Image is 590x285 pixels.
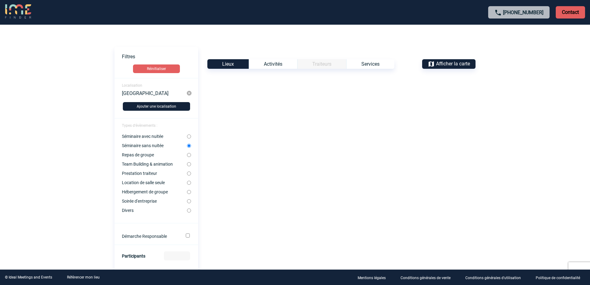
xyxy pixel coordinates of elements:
input: Démarche Responsable [186,233,190,238]
label: Séminaire avec nuitée [122,134,187,139]
label: Participants [122,254,145,258]
p: Mentions légales [358,276,386,280]
label: Prestation traiteur [122,171,187,176]
div: Lieux [207,59,249,69]
label: Démarche Responsable [122,234,177,239]
label: Divers [122,208,187,213]
span: Afficher la carte [436,61,470,67]
label: Location de salle seule [122,180,187,185]
a: Conditions générales d'utilisation [460,275,531,280]
label: Hébergement de groupe [122,189,187,194]
label: Team Building & animation [122,162,187,167]
div: [GEOGRAPHIC_DATA] [122,90,186,96]
a: Réinitialiser [114,64,198,73]
a: Référencer mon lieu [67,275,100,279]
button: Ajouter une localisation [123,102,190,111]
span: Localisation [122,83,142,88]
label: Repas de groupe [122,152,187,157]
div: © Ideal Meetings and Events [5,275,52,279]
div: Activités [249,59,297,69]
a: Conditions générales de vente [396,275,460,280]
p: Filtres [122,54,198,60]
p: Conditions générales de vente [401,276,451,280]
div: Catégorie non disponible pour le type d’Événement sélectionné [297,59,346,69]
span: Types d'évènements : [122,123,157,128]
a: [PHONE_NUMBER] [503,10,543,15]
label: Soirée d'entreprise [122,199,187,204]
p: Contact [556,6,585,19]
button: Réinitialiser [133,64,180,73]
a: Mentions légales [353,275,396,280]
p: Politique de confidentialité [536,276,580,280]
img: call-24-px.png [494,9,502,16]
label: Séminaire sans nuitée [122,143,187,148]
a: Politique de confidentialité [531,275,590,280]
img: cancel-24-px-g.png [186,90,192,96]
div: Services [346,59,394,69]
p: Conditions générales d'utilisation [465,276,521,280]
